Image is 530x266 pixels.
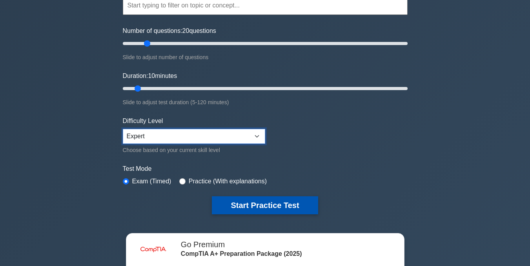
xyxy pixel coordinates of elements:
[123,116,163,126] label: Difficulty Level
[123,71,177,81] label: Duration: minutes
[148,72,155,79] span: 10
[189,177,267,186] label: Practice (With explanations)
[123,145,265,155] div: Choose based on your current skill level
[123,164,408,174] label: Test Mode
[123,98,408,107] div: Slide to adjust test duration (5-120 minutes)
[132,177,171,186] label: Exam (Timed)
[123,52,408,62] div: Slide to adjust number of questions
[212,196,318,214] button: Start Practice Test
[123,26,216,36] label: Number of questions: questions
[182,27,189,34] span: 20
